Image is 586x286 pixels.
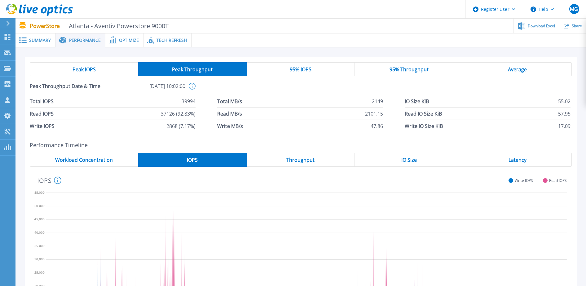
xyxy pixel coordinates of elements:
[515,178,533,183] span: Write IOPS
[405,108,442,120] span: Read IO Size KiB
[34,230,45,235] text: 40,000
[156,38,187,42] span: Tech Refresh
[29,38,51,42] span: Summary
[401,157,417,162] span: IO Size
[34,204,45,208] text: 50,000
[172,67,213,72] span: Peak Throughput
[372,95,383,107] span: 2149
[34,271,45,275] text: 25,000
[217,120,243,132] span: Write MB/s
[30,142,572,148] h2: Performance Timeline
[371,120,383,132] span: 47.86
[55,157,113,162] span: Workload Concentration
[528,24,555,28] span: Download Excel
[161,108,196,120] span: 37126 (92.83%)
[217,95,242,107] span: Total MB/s
[34,190,45,195] text: 55,000
[30,22,169,29] p: PowerStore
[182,95,196,107] span: 39994
[217,108,242,120] span: Read MB/s
[37,177,61,184] h4: IOPS
[508,67,527,72] span: Average
[405,120,443,132] span: Write IO Size KiB
[30,120,55,132] span: Write IOPS
[405,95,429,107] span: IO Size KiB
[558,95,571,107] span: 55.02
[65,22,169,29] span: Atlanta - Aventiv Powerstore 9000T
[570,7,578,11] span: MG
[166,120,196,132] span: 2868 (7.17%)
[30,83,108,95] span: Peak Throughput Date & Time
[73,67,96,72] span: Peak IOPS
[365,108,383,120] span: 2101.15
[572,24,582,28] span: Share
[34,244,45,248] text: 35,000
[187,157,198,162] span: IOPS
[69,38,101,42] span: Performance
[558,120,571,132] span: 17.09
[290,67,311,72] span: 95% IOPS
[286,157,315,162] span: Throughput
[34,217,45,221] text: 45,000
[119,38,139,42] span: Optimize
[390,67,429,72] span: 95% Throughput
[558,108,571,120] span: 57.95
[549,178,567,183] span: Read IOPS
[34,257,45,261] text: 30,000
[30,108,54,120] span: Read IOPS
[30,95,54,107] span: Total IOPS
[108,83,185,95] span: [DATE] 10:02:00
[509,157,527,162] span: Latency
